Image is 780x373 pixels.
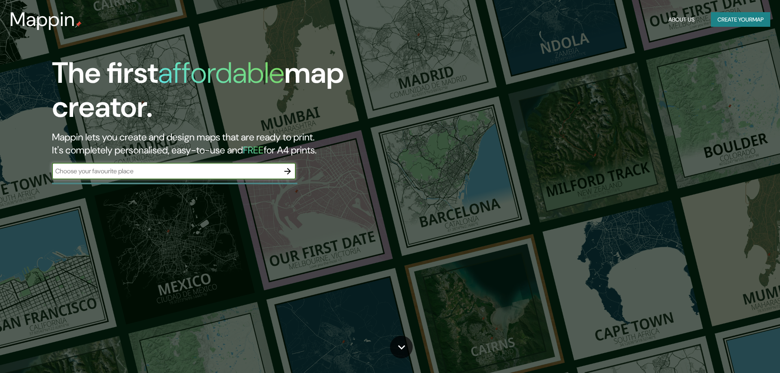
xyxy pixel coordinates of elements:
[52,56,442,131] h1: The first map creator.
[10,8,75,31] h3: Mappin
[52,166,279,176] input: Choose your favourite place
[52,131,442,157] h2: Mappin lets you create and design maps that are ready to print. It's completely personalised, eas...
[711,12,770,27] button: Create yourmap
[243,144,264,156] h5: FREE
[75,21,82,28] img: mappin-pin
[158,54,284,92] h1: affordable
[665,12,698,27] button: About Us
